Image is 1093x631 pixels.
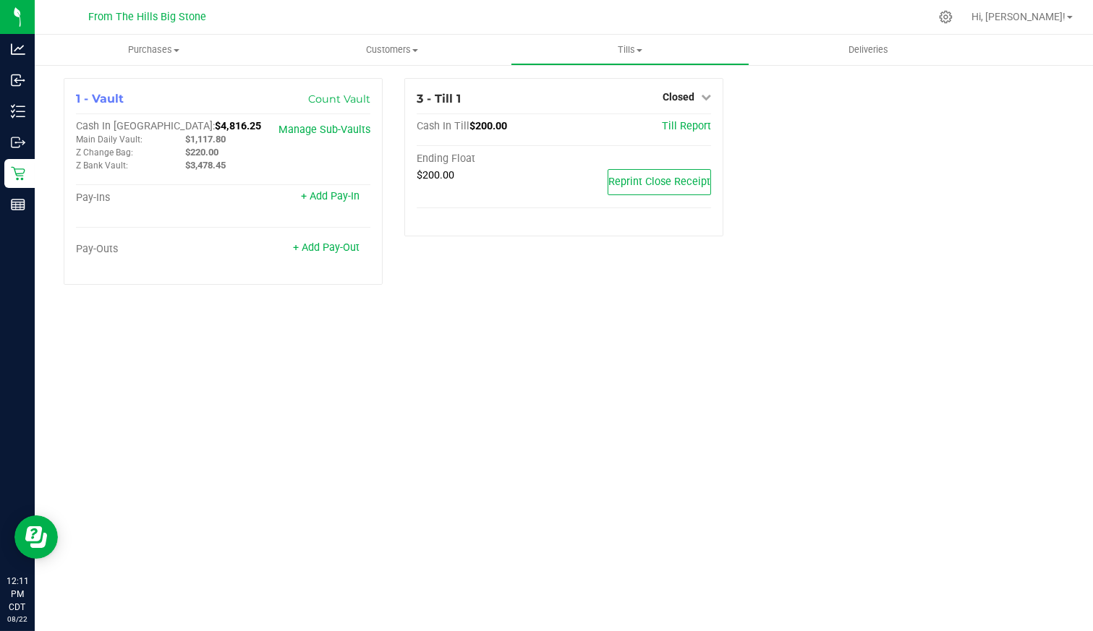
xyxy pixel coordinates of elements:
inline-svg: Reports [11,197,25,212]
span: Deliveries [829,43,908,56]
iframe: Resource center [14,515,58,559]
p: 12:11 PM CDT [7,575,28,614]
span: Hi, [PERSON_NAME]! [971,11,1066,22]
span: Closed [663,91,694,103]
span: $3,478.45 [185,160,226,171]
span: Tills [511,43,748,56]
span: Reprint Close Receipt [608,176,710,188]
span: Z Change Bag: [76,147,133,158]
inline-svg: Analytics [11,42,25,56]
a: Deliveries [749,35,987,65]
p: 08/22 [7,614,28,624]
span: 1 - Vault [76,92,124,106]
inline-svg: Retail [11,166,25,181]
span: $200.00 [417,169,454,181]
span: Cash In Till [417,120,469,132]
span: $220.00 [185,147,218,158]
a: Till Report [662,120,711,132]
span: 3 - Till 1 [417,92,461,106]
button: Reprint Close Receipt [608,169,711,195]
span: $4,816.25 [215,120,261,132]
div: Pay-Outs [76,243,224,256]
span: Z Bank Vault: [76,160,128,171]
div: Manage settings [937,10,955,24]
a: Purchases [35,35,273,65]
span: Cash In [GEOGRAPHIC_DATA]: [76,120,215,132]
span: Customers [273,43,510,56]
span: From The Hills Big Stone [89,11,207,23]
div: Pay-Ins [76,192,224,205]
a: + Add Pay-In [301,190,360,202]
a: Count Vault [308,93,370,106]
div: Ending Float [417,153,564,166]
a: Manage Sub-Vaults [278,124,370,136]
inline-svg: Inbound [11,73,25,87]
span: Main Daily Vault: [76,134,143,145]
span: Purchases [35,43,273,56]
span: $200.00 [469,120,507,132]
a: Customers [273,35,511,65]
span: $1,117.80 [185,134,226,145]
inline-svg: Outbound [11,135,25,150]
a: + Add Pay-Out [293,241,360,254]
a: Tills [511,35,749,65]
inline-svg: Inventory [11,104,25,119]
